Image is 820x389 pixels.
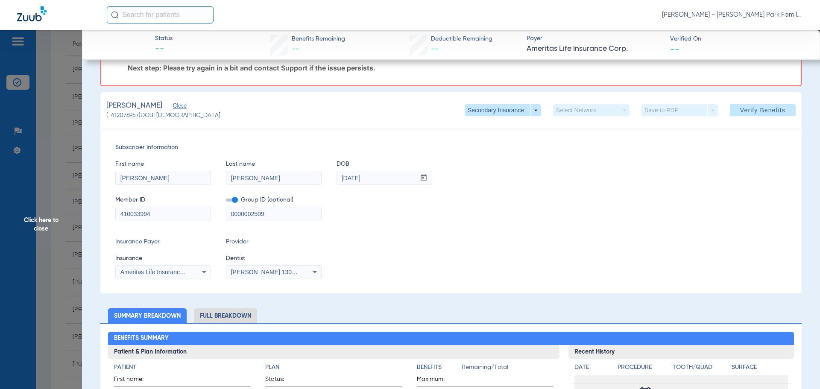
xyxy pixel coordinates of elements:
[292,45,299,53] span: --
[194,308,257,323] li: Full Breakdown
[115,160,211,169] span: First name
[128,64,792,72] p: Next step: Please try again in a bit and contact Support if the issue persists.
[108,345,559,359] h3: Patient & Plan Information
[618,363,670,372] h4: Procedure
[662,11,803,19] span: [PERSON_NAME] - [PERSON_NAME] Park Family Dentistry
[265,375,307,386] span: Status:
[732,363,788,375] app-breakdown-title: Surface
[17,6,47,21] img: Zuub Logo
[740,107,785,114] span: Verify Benefits
[120,269,199,275] span: Ameritas Life Insurance Corp.
[155,44,173,56] span: --
[114,375,156,386] span: First name:
[618,363,670,375] app-breakdown-title: Procedure
[465,104,541,116] button: Secondary Insurance
[115,143,787,152] span: Subscriber Information
[115,254,211,263] span: Insurance
[114,363,251,372] h4: Patient
[107,6,214,23] input: Search for patients
[732,363,788,372] h4: Surface
[173,103,181,111] span: Close
[226,254,322,263] span: Dentist
[115,196,211,205] span: Member ID
[231,269,315,275] span: [PERSON_NAME] 1306285838
[431,35,492,44] span: Deductible Remaining
[226,160,322,169] span: Last name
[106,100,162,111] span: [PERSON_NAME]
[730,104,796,116] button: Verify Benefits
[568,345,794,359] h3: Recent History
[337,160,432,169] span: DOB
[670,44,679,53] span: --
[462,363,553,375] span: Remaining/Total
[574,363,610,375] app-breakdown-title: Date
[108,308,187,323] li: Summary Breakdown
[115,237,211,246] span: Insurance Payer
[670,35,806,44] span: Verified On
[527,34,663,43] span: Payer
[416,171,432,185] button: Open calendar
[292,35,345,44] span: Benefits Remaining
[527,44,663,54] span: Ameritas Life Insurance Corp.
[431,45,439,53] span: --
[106,111,220,120] span: (-412076957) DOB: [DEMOGRAPHIC_DATA]
[265,363,402,372] h4: Plan
[574,363,610,372] h4: Date
[417,375,459,386] span: Maximum:
[108,332,794,345] h2: Benefits Summary
[226,196,322,205] span: Group ID (optional)
[155,34,173,43] span: Status
[417,363,462,372] h4: Benefits
[111,11,119,19] img: Search Icon
[673,363,729,372] h4: Tooth/Quad
[417,363,462,375] app-breakdown-title: Benefits
[226,237,322,246] span: Provider
[673,363,729,375] app-breakdown-title: Tooth/Quad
